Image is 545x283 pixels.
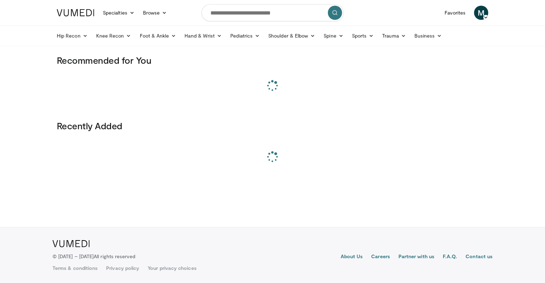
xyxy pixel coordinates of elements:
a: Sports [348,29,378,43]
a: Careers [371,253,390,261]
a: Hand & Wrist [180,29,226,43]
a: M [474,6,488,20]
a: Your privacy choices [148,265,196,272]
h3: Recommended for You [57,55,488,66]
a: Specialties [99,6,139,20]
h3: Recently Added [57,120,488,131]
a: Browse [139,6,171,20]
a: Trauma [378,29,410,43]
input: Search topics, interventions [202,4,343,21]
a: Privacy policy [106,265,139,272]
a: Pediatrics [226,29,264,43]
a: Favorites [440,6,470,20]
p: © [DATE] – [DATE] [53,253,136,260]
img: VuMedi Logo [57,9,94,16]
a: Contact us [466,253,492,261]
a: Hip Recon [53,29,92,43]
a: Spine [319,29,347,43]
a: Knee Recon [92,29,136,43]
a: Foot & Ankle [136,29,181,43]
a: About Us [341,253,363,261]
img: VuMedi Logo [53,240,90,247]
a: Terms & conditions [53,265,98,272]
a: Shoulder & Elbow [264,29,319,43]
a: F.A.Q. [443,253,457,261]
a: Business [410,29,446,43]
a: Partner with us [398,253,434,261]
span: All rights reserved [94,253,135,259]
